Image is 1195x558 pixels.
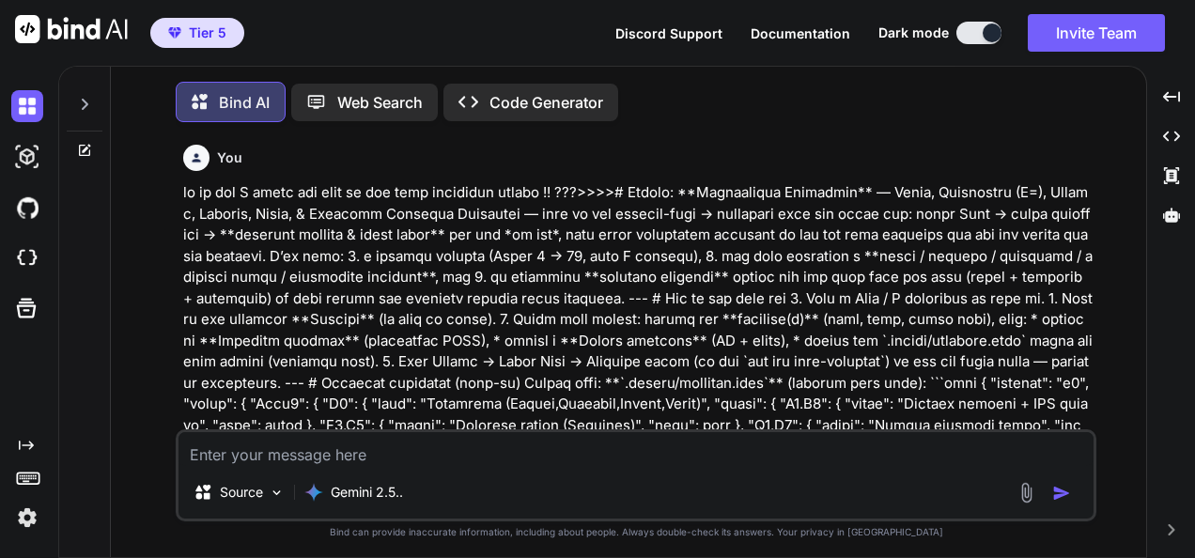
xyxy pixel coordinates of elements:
[11,141,43,173] img: darkAi-studio
[1028,14,1165,52] button: Invite Team
[1052,484,1071,503] img: icon
[304,483,323,502] img: Gemini 2.5 Pro
[176,525,1096,539] p: Bind can provide inaccurate information, including about people. Always double-check its answers....
[11,242,43,274] img: cloudideIcon
[1016,482,1037,504] img: attachment
[615,25,722,41] span: Discord Support
[217,148,242,167] h6: You
[219,91,270,114] p: Bind AI
[168,27,181,39] img: premium
[751,23,850,43] button: Documentation
[489,91,603,114] p: Code Generator
[11,192,43,224] img: githubDark
[150,18,244,48] button: premiumTier 5
[615,23,722,43] button: Discord Support
[11,90,43,122] img: darkChat
[11,502,43,534] img: settings
[269,485,285,501] img: Pick Models
[878,23,949,42] span: Dark mode
[15,15,128,43] img: Bind AI
[751,25,850,41] span: Documentation
[331,483,403,502] p: Gemini 2.5..
[220,483,263,502] p: Source
[189,23,226,42] span: Tier 5
[337,91,423,114] p: Web Search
